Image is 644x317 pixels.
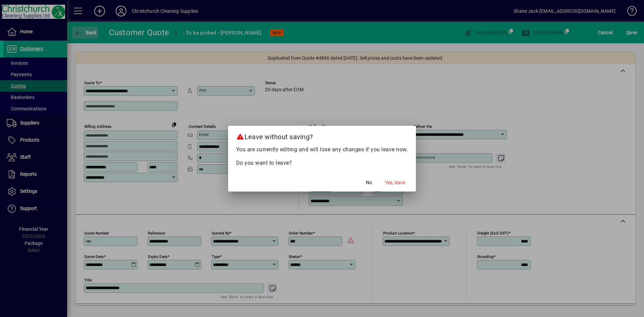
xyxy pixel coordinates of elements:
button: No [358,177,380,189]
button: Yes, leave [382,177,408,189]
p: Do you want to leave? [236,159,408,167]
span: No [366,179,372,186]
span: Yes, leave [385,179,405,186]
p: You are currently editing and will lose any changes if you leave now. [236,146,408,154]
h2: Leave without saving? [228,126,416,145]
